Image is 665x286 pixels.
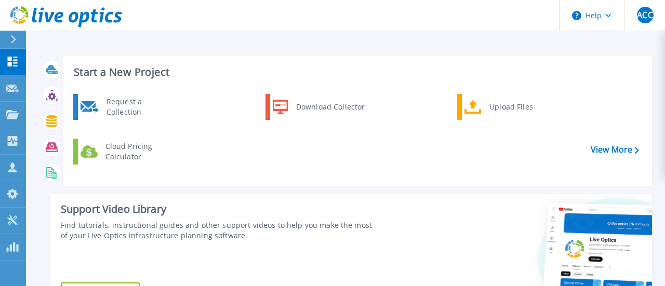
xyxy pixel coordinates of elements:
a: Download Collector [265,94,372,120]
div: Cloud Pricing Calculator [100,141,177,162]
a: Cloud Pricing Calculator [73,139,180,165]
span: ACC [637,11,653,19]
div: Upload Files [484,97,561,117]
div: Support Video Library [61,202,374,216]
div: Download Collector [291,97,369,117]
a: Upload Files [457,94,564,120]
a: View More [591,145,639,155]
div: Request a Collection [101,97,177,117]
h3: Start a New Project [74,66,639,78]
div: Find tutorials, instructional guides and other support videos to help you make the most of your L... [61,220,374,241]
a: Request a Collection [73,94,180,120]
